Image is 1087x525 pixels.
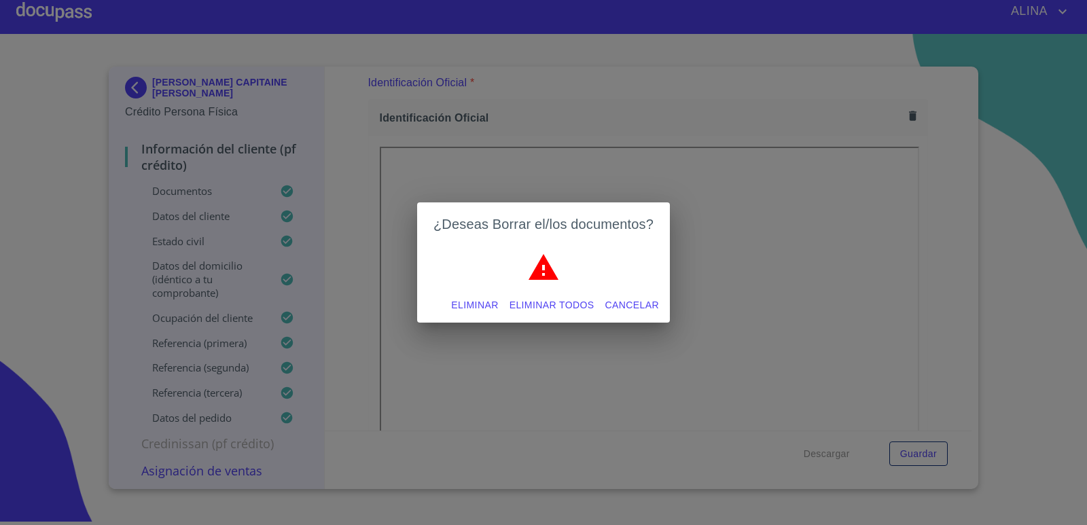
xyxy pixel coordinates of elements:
button: Eliminar [446,293,503,318]
button: Eliminar todos [504,293,600,318]
h2: ¿Deseas Borrar el/los documentos? [433,213,654,235]
span: Eliminar todos [510,297,594,314]
span: Eliminar [451,297,498,314]
span: Cancelar [605,297,659,314]
button: Cancelar [600,293,664,318]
